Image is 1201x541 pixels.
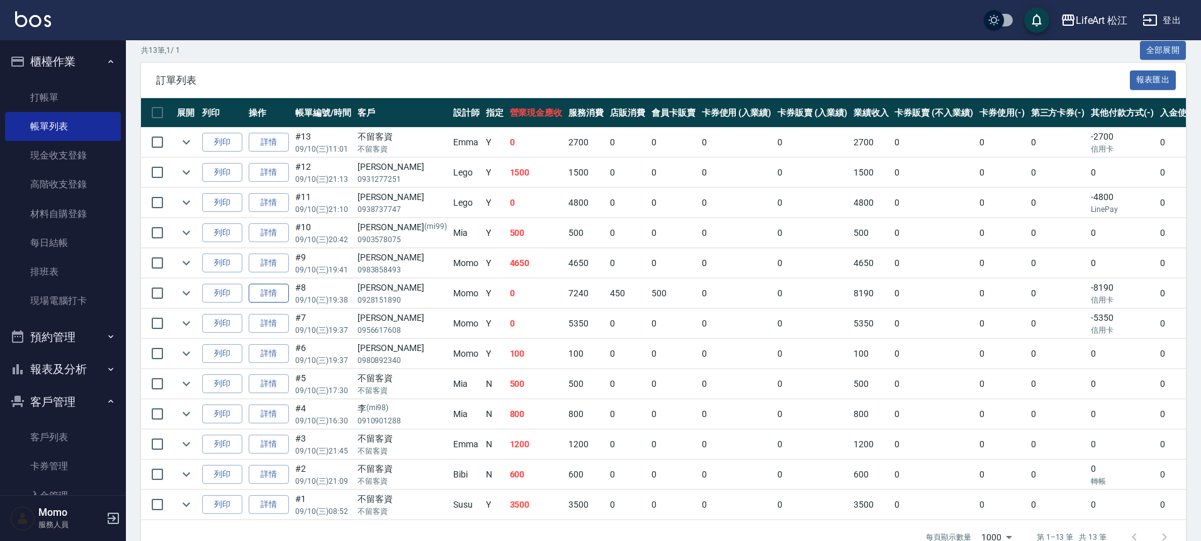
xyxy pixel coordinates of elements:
th: 會員卡販賣 [648,98,699,128]
a: 詳情 [249,254,289,273]
td: 500 [565,218,607,248]
td: Emma [450,430,483,459]
button: expand row [177,284,196,303]
td: 7240 [565,279,607,308]
a: 報表匯出 [1130,74,1176,86]
td: 4650 [507,248,566,278]
td: 0 [976,128,1028,157]
td: 0 [699,188,775,218]
td: N [483,430,507,459]
td: 5350 [565,309,607,338]
p: 共 13 筆, 1 / 1 [141,45,180,56]
td: 0 [699,430,775,459]
td: 0 [699,218,775,248]
p: 09/10 (三) 16:30 [295,415,351,427]
button: expand row [177,163,196,182]
td: 0 [648,430,699,459]
td: 0 [976,399,1028,429]
p: 09/10 (三) 17:30 [295,385,351,396]
td: 0 [607,218,648,248]
td: Y [483,218,507,248]
td: 4800 [565,188,607,218]
a: 現金收支登錄 [5,141,121,170]
td: 0 [976,430,1028,459]
button: 列印 [202,284,242,303]
td: 0 [891,430,976,459]
td: 0 [1028,218,1088,248]
td: 600 [565,460,607,489]
td: 0 [699,279,775,308]
td: #7 [292,309,354,338]
img: Logo [15,11,51,27]
button: 列印 [202,314,242,333]
td: Mia [450,369,483,399]
a: 詳情 [249,133,289,152]
div: [PERSON_NAME] [358,221,447,234]
button: 全部展開 [1140,41,1187,60]
button: 列印 [202,465,242,484]
td: 100 [565,339,607,369]
td: 0 [1088,339,1157,369]
td: 500 [850,369,892,399]
td: 0 [976,369,1028,399]
td: 600 [507,460,566,489]
td: 0 [976,309,1028,338]
button: expand row [177,223,196,242]
button: expand row [177,495,196,514]
button: expand row [177,465,196,484]
p: (mi99) [424,221,447,234]
p: 09/10 (三) 21:13 [295,174,351,185]
div: 不留客資 [358,130,447,143]
p: 0931277251 [358,174,447,185]
td: Momo [450,339,483,369]
td: 4800 [850,188,892,218]
td: 0 [607,460,648,489]
td: 0 [507,188,566,218]
a: 帳單列表 [5,112,121,141]
td: 0 [648,339,699,369]
th: 帳單編號/時間 [292,98,354,128]
td: 4650 [850,248,892,278]
td: -5350 [1088,309,1157,338]
td: -4800 [1088,188,1157,218]
th: 展開 [174,98,199,128]
button: expand row [177,404,196,423]
td: 0 [1028,309,1088,338]
td: 0 [607,248,648,278]
p: 09/10 (三) 21:45 [295,445,351,457]
button: 報表匯出 [1130,70,1176,90]
td: 0 [648,399,699,429]
button: 列印 [202,435,242,454]
th: 卡券販賣 (不入業績) [891,98,976,128]
a: 每日結帳 [5,228,121,257]
td: #5 [292,369,354,399]
td: 0 [607,339,648,369]
td: 0 [1028,128,1088,157]
button: expand row [177,193,196,212]
td: Y [483,158,507,187]
td: 800 [850,399,892,429]
td: Y [483,339,507,369]
td: 0 [1028,339,1088,369]
td: 0 [774,369,850,399]
td: 0 [699,369,775,399]
th: 其他付款方式(-) [1088,98,1157,128]
td: 1500 [507,158,566,187]
td: 0 [648,128,699,157]
a: 詳情 [249,284,289,303]
p: 服務人員 [38,519,103,530]
td: N [483,399,507,429]
a: 高階收支登錄 [5,170,121,199]
p: 不留客資 [358,445,447,457]
td: Y [483,188,507,218]
td: 0 [1088,158,1157,187]
a: 詳情 [249,374,289,394]
td: 0 [774,248,850,278]
p: 不留客資 [358,385,447,396]
td: 8190 [850,279,892,308]
td: 0 [976,248,1028,278]
td: 0 [1088,218,1157,248]
td: 1500 [850,158,892,187]
td: N [483,369,507,399]
td: 0 [507,279,566,308]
